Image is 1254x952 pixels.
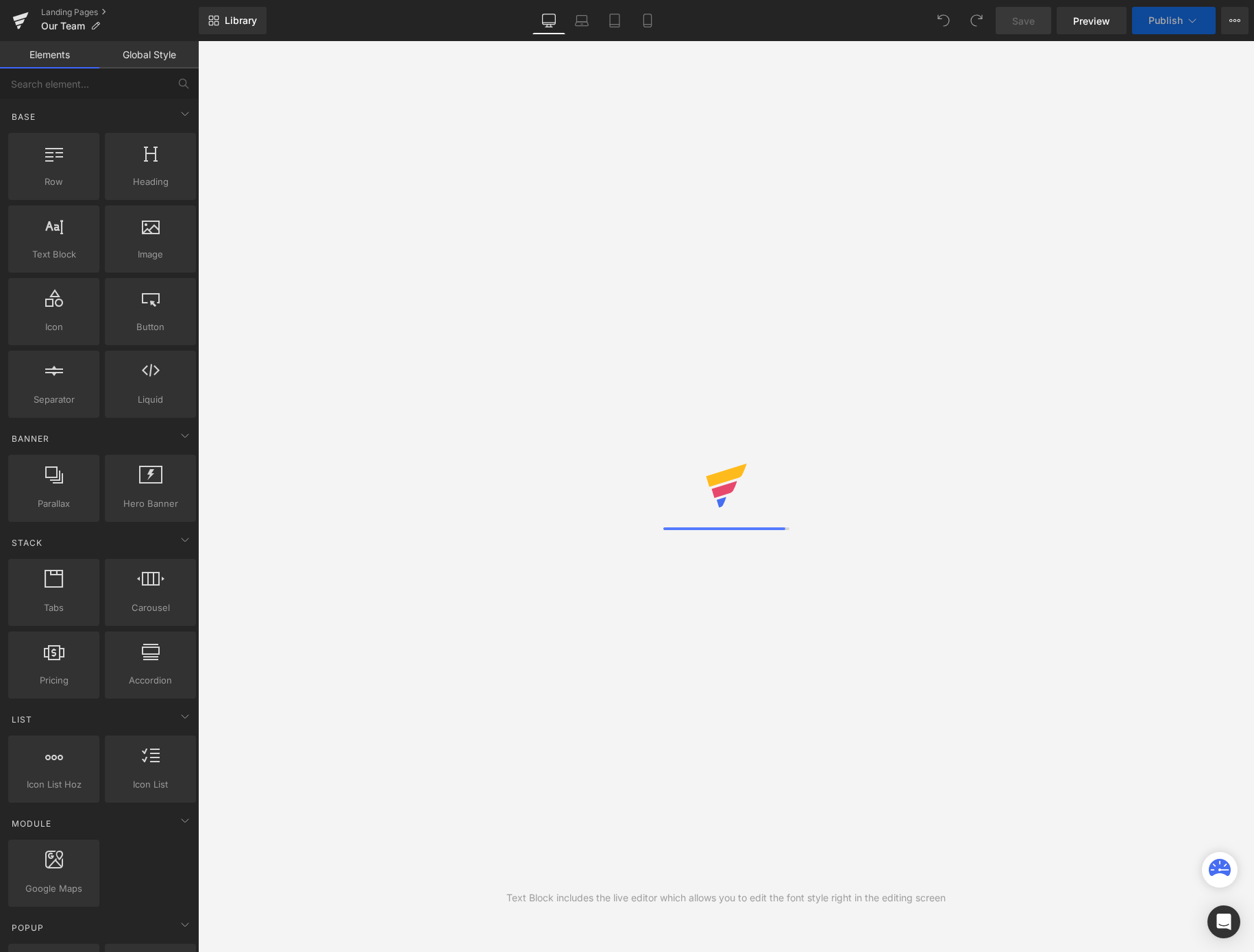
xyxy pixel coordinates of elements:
a: Desktop [532,7,565,34]
span: Image [109,247,192,262]
span: Save [1012,14,1035,28]
span: Icon List Hoz [12,777,95,792]
span: Separator [12,392,95,407]
span: Popup [10,921,45,934]
span: Carousel [109,601,192,615]
span: Icon List [109,777,192,792]
span: Banner [10,432,51,445]
span: Stack [10,536,44,549]
a: Mobile [631,7,664,34]
span: Preview [1073,14,1110,28]
span: Parallax [12,497,95,511]
span: Our Team [41,21,85,32]
span: Liquid [109,392,192,407]
span: Base [10,110,37,123]
button: Redo [963,7,990,34]
a: Preview [1057,7,1127,34]
a: Tablet [598,7,631,34]
button: More [1221,7,1249,34]
a: Global Style [99,41,199,68]
span: Row [12,175,95,189]
span: Google Maps [12,881,95,896]
a: Landing Pages [41,7,199,18]
span: Pricing [12,673,95,688]
span: Icon [12,320,95,334]
span: List [10,713,34,726]
div: Text Block includes the live editor which allows you to edit the font style right in the editing ... [506,890,946,905]
span: Tabs [12,601,95,615]
span: Library [225,14,257,27]
button: Undo [930,7,957,34]
a: New Library [199,7,267,34]
span: Accordion [109,673,192,688]
span: Text Block [12,247,95,262]
div: Open Intercom Messenger [1207,905,1240,938]
span: Button [109,320,192,334]
span: Module [10,817,53,830]
span: Publish [1148,15,1183,26]
span: Heading [109,175,192,189]
span: Hero Banner [109,497,192,511]
a: Laptop [565,7,598,34]
button: Publish [1132,7,1216,34]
